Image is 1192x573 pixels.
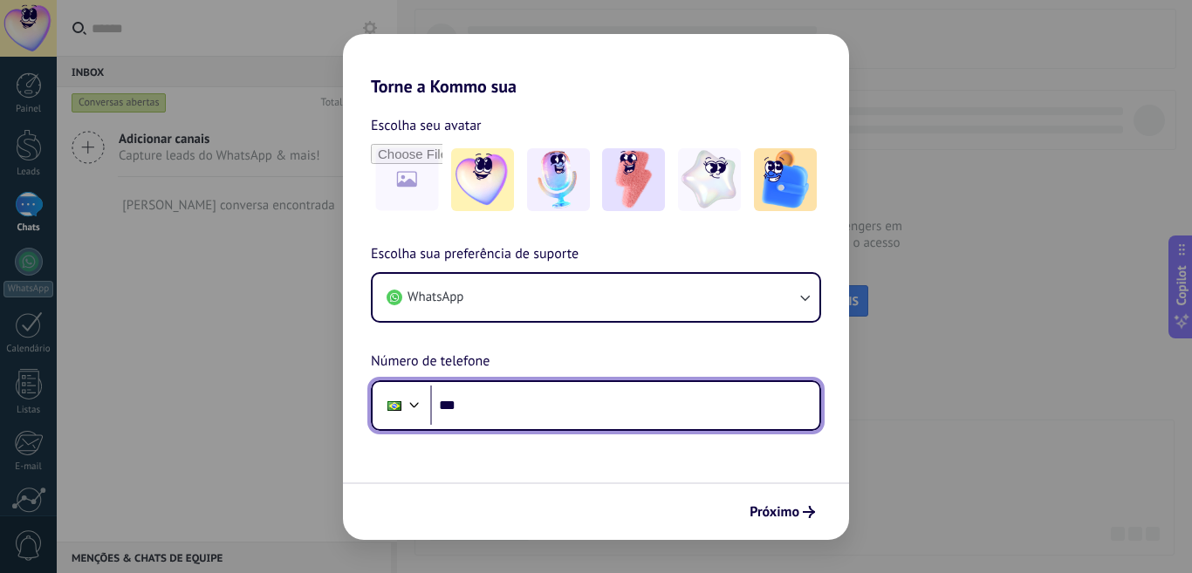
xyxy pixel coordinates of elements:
img: -1.jpeg [451,148,514,211]
button: WhatsApp [373,274,819,321]
img: -2.jpeg [527,148,590,211]
button: Próximo [742,497,823,527]
span: WhatsApp [408,289,463,306]
span: Próximo [750,506,799,518]
span: Escolha sua preferência de suporte [371,243,579,266]
div: Brazil: + 55 [378,387,411,424]
h2: Torne a Kommo sua [343,34,849,97]
span: Escolha seu avatar [371,114,482,137]
span: Número de telefone [371,351,490,373]
img: -5.jpeg [754,148,817,211]
img: -4.jpeg [678,148,741,211]
img: -3.jpeg [602,148,665,211]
